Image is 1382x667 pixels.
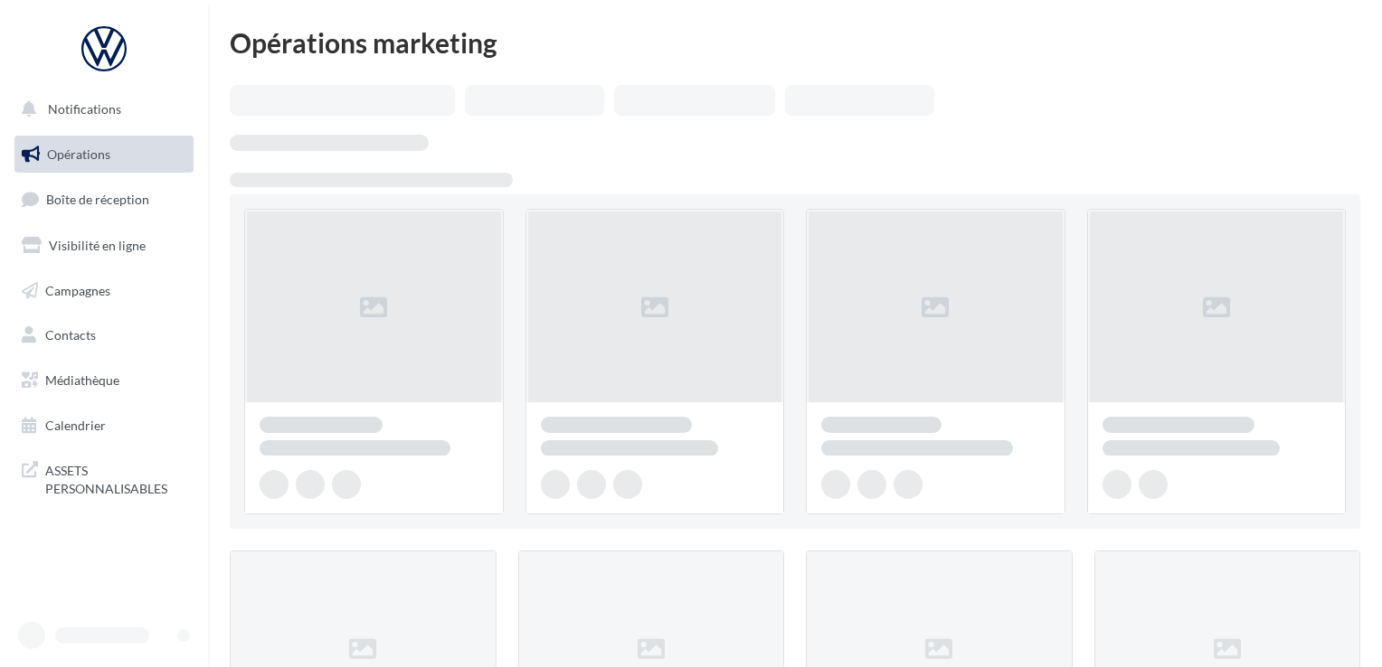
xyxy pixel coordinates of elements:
a: Contacts [11,316,197,354]
span: Visibilité en ligne [49,238,146,253]
span: ASSETS PERSONNALISABLES [45,458,186,497]
a: Boîte de réception [11,180,197,219]
a: Visibilité en ligne [11,227,197,265]
span: Calendrier [45,418,106,433]
span: Opérations [47,146,110,162]
span: Boîte de réception [46,192,149,207]
span: Médiathèque [45,372,119,388]
span: Campagnes [45,282,110,297]
a: Calendrier [11,407,197,445]
a: Opérations [11,136,197,174]
a: Médiathèque [11,362,197,399]
div: Opérations marketing [230,29,1360,56]
a: Campagnes [11,272,197,310]
a: ASSETS PERSONNALISABLES [11,451,197,504]
span: Notifications [48,101,121,117]
button: Notifications [11,90,190,128]
span: Contacts [45,327,96,343]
